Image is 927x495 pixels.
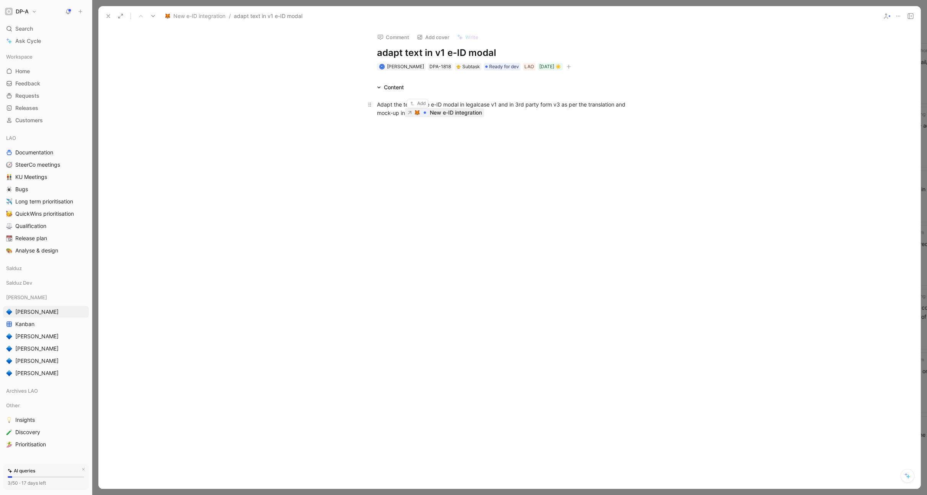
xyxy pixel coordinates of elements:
span: [PERSON_NAME] [387,64,424,69]
a: Kanban [3,318,89,330]
img: 🔷 [6,309,12,315]
span: Salduz [6,264,22,272]
a: Releases [3,102,89,114]
a: Documentation [3,147,89,158]
span: [PERSON_NAME] [15,357,59,365]
img: ⚖️ [6,223,12,229]
span: Requests [15,92,39,100]
button: 🔷 [5,344,14,353]
h1: adapt text in v1 e-ID modal [377,47,642,59]
a: 🔷[PERSON_NAME] [3,355,89,367]
a: ⚖️Qualification [3,220,89,232]
button: 🧭 [5,160,14,169]
div: LAO [3,132,89,144]
div: Salduz Dev [3,277,89,288]
button: 👬 [5,172,14,182]
div: K [380,64,384,69]
span: Ready for dev [489,63,519,70]
h1: DP-A [16,8,29,15]
span: Qualification [15,222,46,230]
button: ✈️ [5,197,14,206]
div: DPA-1818 [429,63,451,70]
button: 📆 [5,234,14,243]
img: 🏄‍♀️ [6,441,12,447]
div: 3/50 · 17 days left [8,479,46,487]
button: 🔷 [5,332,14,341]
button: Add cover [413,32,453,43]
img: 🐥 [456,64,461,69]
div: Content [384,83,404,92]
img: 💡 [6,417,12,423]
span: Bugs [15,185,28,193]
div: Adapt the text of the e-ID modal in legalcase v1 and in 3rd party form v3 as per the translation ... [377,100,642,117]
div: [DATE] ☀️ [539,63,561,70]
button: 🎨 [5,246,14,255]
span: Insights [15,416,35,424]
img: 👬 [6,174,12,180]
div: Salduz Dev [3,277,89,291]
a: 🔷[PERSON_NAME] [3,367,89,379]
span: Workspace [6,53,33,61]
img: 🥳 [6,211,12,217]
div: Content [374,83,407,92]
span: [PERSON_NAME] [15,308,59,316]
div: Other [3,400,89,411]
button: 🕷️ [5,185,14,194]
span: Archives LAO [6,387,38,395]
a: 🔷[PERSON_NAME] [3,343,89,354]
span: Discovery [15,428,40,436]
img: 🎨 [6,247,12,254]
div: Workspace [3,51,89,62]
a: Feedback [3,78,89,89]
span: Documentation [15,149,53,156]
a: 🔷[PERSON_NAME] [3,306,89,318]
img: 🧪 [6,429,12,435]
img: 🦊 [165,13,170,19]
button: ⚖️ [5,221,14,231]
span: Other [6,402,20,409]
span: KU Meetings [15,173,47,181]
span: LAO [6,134,16,142]
span: Write [465,34,478,41]
img: 📆 [6,235,12,241]
a: 🎨Analyse & design [3,245,89,256]
button: Write [454,32,482,43]
span: Home [15,67,30,75]
span: [PERSON_NAME] [15,345,59,352]
div: [PERSON_NAME] [3,292,89,303]
div: Search [3,23,89,34]
a: 🕷️Bugs [3,184,89,195]
div: Salduz [3,262,89,274]
span: QuickWins prioritisation [15,210,74,218]
div: Subtask [456,63,480,70]
span: Prioritisation [15,441,46,448]
a: Home [3,66,89,77]
button: 🏄‍♀️ [5,440,14,449]
span: Releases [15,104,38,112]
div: Archives LAO [3,385,89,399]
span: Add [417,100,426,106]
span: adapt text in v1 e-ID modal [234,11,302,21]
span: Analyse & design [15,247,58,254]
span: Ask Cycle [15,36,41,46]
div: AI queries [8,467,35,475]
img: 🔷 [6,333,12,339]
div: LAODocumentation🧭SteerCo meetings👬KU Meetings🕷️Bugs✈️Long term prioritisation🥳QuickWins prioritis... [3,132,89,256]
div: 🐥Subtask [455,63,481,70]
button: 🔷 [5,369,14,378]
img: 🔷 [6,370,12,376]
span: / [229,11,231,21]
span: New e-ID integration [173,11,225,21]
img: ✈️ [6,198,12,205]
div: Salduz [3,262,89,276]
div: LAO [524,63,534,70]
img: 🕷️ [6,186,12,192]
button: DP-ADP-A [3,6,39,17]
img: 🦊 [415,110,420,115]
a: Ask Cycle [3,35,89,47]
a: 🦊New e-ID integration [405,108,484,117]
img: 🔷 [6,358,12,364]
span: [PERSON_NAME] [6,293,47,301]
button: 🧪 [5,428,14,437]
img: DP-A [5,8,13,15]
